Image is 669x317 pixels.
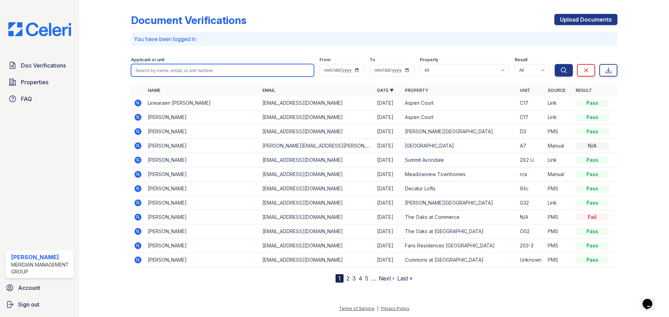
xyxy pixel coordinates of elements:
[381,306,409,311] a: Privacy Policy
[545,125,573,139] td: PMS
[145,239,260,253] td: [PERSON_NAME]
[545,139,573,153] td: Manual
[145,139,260,153] td: [PERSON_NAME]
[260,110,374,125] td: [EMAIL_ADDRESS][DOMAIN_NAME]
[576,199,609,206] div: Pass
[374,110,402,125] td: [DATE]
[576,228,609,235] div: Pass
[145,110,260,125] td: [PERSON_NAME]
[374,210,402,224] td: [DATE]
[352,275,356,282] a: 3
[3,281,77,295] a: Account
[545,153,573,167] td: Link
[576,185,609,192] div: Pass
[402,182,517,196] td: Decatur Lofts
[21,95,32,103] span: FAQ
[374,96,402,110] td: [DATE]
[515,57,528,63] label: Result
[545,196,573,210] td: Link
[576,256,609,263] div: Pass
[517,153,545,167] td: 2X2 U
[576,157,609,164] div: Pass
[520,88,530,93] a: Unit
[397,275,413,282] a: Last »
[6,75,74,89] a: Properties
[260,96,374,110] td: [EMAIL_ADDRESS][DOMAIN_NAME]
[339,306,375,311] a: Terms of Service
[145,182,260,196] td: [PERSON_NAME]
[402,167,517,182] td: Meadowview Townhomes
[576,142,609,149] div: N/A
[374,253,402,267] td: [DATE]
[131,14,246,26] div: Document Verifications
[402,196,517,210] td: [PERSON_NAME][GEOGRAPHIC_DATA]
[548,88,566,93] a: Source
[545,210,573,224] td: PMS
[402,153,517,167] td: Summit Avondale
[576,128,609,135] div: Pass
[517,210,545,224] td: N/A
[379,275,394,282] a: Next ›
[545,239,573,253] td: PMS
[145,153,260,167] td: [PERSON_NAME]
[260,125,374,139] td: [EMAIL_ADDRESS][DOMAIN_NAME]
[145,167,260,182] td: [PERSON_NAME]
[131,57,164,63] label: Applicant or unit
[260,253,374,267] td: [EMAIL_ADDRESS][DOMAIN_NAME]
[374,125,402,139] td: [DATE]
[576,214,609,221] div: Fail
[517,139,545,153] td: A7
[576,114,609,121] div: Pass
[260,182,374,196] td: [EMAIL_ADDRESS][DOMAIN_NAME]
[134,35,615,43] p: You have been logged in
[402,96,517,110] td: Aspen Court
[377,306,378,311] div: |
[374,167,402,182] td: [DATE]
[145,210,260,224] td: [PERSON_NAME]
[260,196,374,210] td: [EMAIL_ADDRESS][DOMAIN_NAME]
[11,253,71,261] div: [PERSON_NAME]
[262,88,275,93] a: Email
[371,274,376,283] span: …
[576,242,609,249] div: Pass
[640,289,662,310] iframe: chat widget
[260,167,374,182] td: [EMAIL_ADDRESS][DOMAIN_NAME]
[148,88,160,93] a: Name
[18,284,40,292] span: Account
[374,239,402,253] td: [DATE]
[545,167,573,182] td: Manual
[18,300,39,309] span: Sign out
[576,171,609,178] div: Pass
[374,182,402,196] td: [DATE]
[21,61,66,70] span: Doc Verifications
[3,298,77,311] a: Sign out
[517,182,545,196] td: 93c
[260,210,374,224] td: [EMAIL_ADDRESS][DOMAIN_NAME]
[6,92,74,106] a: FAQ
[6,58,74,72] a: Doc Verifications
[374,139,402,153] td: [DATE]
[374,224,402,239] td: [DATE]
[374,196,402,210] td: [DATE]
[21,78,48,86] span: Properties
[517,224,545,239] td: O02
[320,57,330,63] label: From
[545,182,573,196] td: PMS
[377,88,394,93] a: Date ▼
[576,100,609,106] div: Pass
[517,110,545,125] td: C17
[420,57,438,63] label: Property
[260,153,374,167] td: [EMAIL_ADDRESS][DOMAIN_NAME]
[374,153,402,167] td: [DATE]
[260,239,374,253] td: [EMAIL_ADDRESS][DOMAIN_NAME]
[260,224,374,239] td: [EMAIL_ADDRESS][DOMAIN_NAME]
[3,22,77,36] img: CE_Logo_Blue-a8612792a0a2168367f1c8372b55b34899dd931a85d93a1a3d3e32e68fde9ad4.png
[359,275,362,282] a: 4
[517,239,545,253] td: 203-3
[545,110,573,125] td: Link
[402,110,517,125] td: Aspen Court
[365,275,368,282] a: 5
[402,239,517,253] td: Faris Residences [GEOGRAPHIC_DATA]
[517,96,545,110] td: C17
